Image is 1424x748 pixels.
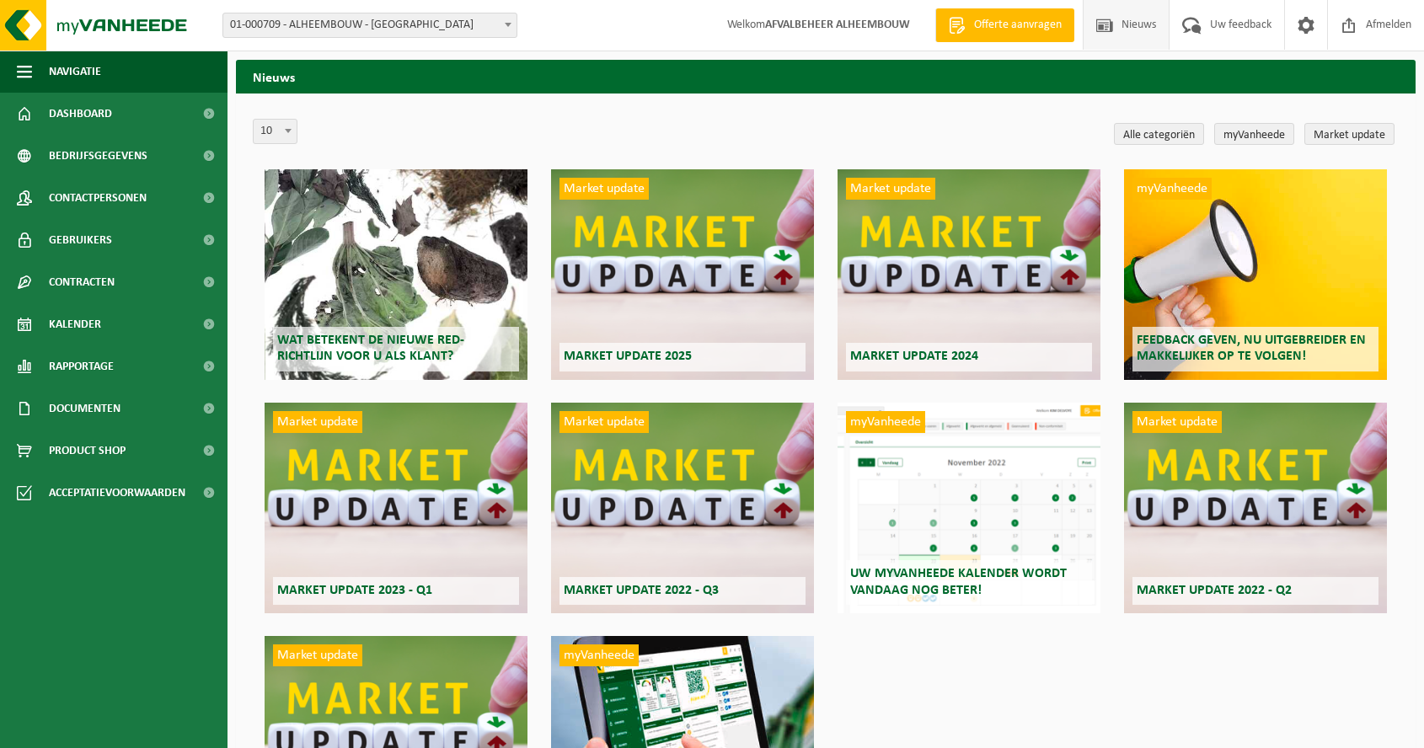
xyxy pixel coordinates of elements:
span: 01-000709 - ALHEEMBOUW - OOSTNIEUWKERKE [222,13,517,38]
a: Market update Market update 2023 - Q1 [265,403,528,613]
span: Documenten [49,387,120,430]
a: myVanheede Feedback geven, nu uitgebreider en makkelijker op te volgen! [1124,169,1388,380]
a: myVanheede Uw myVanheede kalender wordt vandaag nog beter! [838,403,1101,613]
span: Market update [559,178,649,200]
a: Market update [1304,123,1395,145]
span: Market update [273,411,362,433]
a: Market update Market update 2022 - Q2 [1124,403,1388,613]
span: Bedrijfsgegevens [49,135,147,177]
span: Navigatie [49,51,101,93]
span: Uw myVanheede kalender wordt vandaag nog beter! [850,567,1067,596]
span: Market update [559,411,649,433]
a: Wat betekent de nieuwe RED-richtlijn voor u als klant? [265,169,528,380]
span: Offerte aanvragen [970,17,1066,34]
h2: Nieuws [236,60,1416,93]
a: Market update Market update 2025 [551,169,815,380]
span: Feedback geven, nu uitgebreider en makkelijker op te volgen! [1137,334,1366,363]
a: Alle categoriën [1114,123,1204,145]
a: Offerte aanvragen [935,8,1074,42]
span: Market update [1132,411,1222,433]
span: Gebruikers [49,219,112,261]
span: Wat betekent de nieuwe RED-richtlijn voor u als klant? [277,334,464,363]
span: myVanheede [846,411,925,433]
span: myVanheede [1132,178,1212,200]
span: 10 [254,120,297,143]
span: Acceptatievoorwaarden [49,472,185,514]
a: Market update Market update 2024 [838,169,1101,380]
strong: AFVALBEHEER ALHEEMBOUW [765,19,910,31]
span: Dashboard [49,93,112,135]
span: Rapportage [49,345,114,387]
span: Market update 2022 - Q2 [1137,584,1292,597]
span: Market update [273,644,362,666]
span: Market update [846,178,935,200]
span: Contactpersonen [49,177,147,219]
a: myVanheede [1214,123,1294,145]
span: myVanheede [559,644,639,666]
span: 01-000709 - ALHEEMBOUW - OOSTNIEUWKERKE [223,13,517,37]
span: Market update 2023 - Q1 [277,584,432,597]
a: Market update Market update 2022 - Q3 [551,403,815,613]
span: 10 [253,119,297,144]
span: Contracten [49,261,115,303]
span: Product Shop [49,430,126,472]
span: Market update 2025 [564,350,692,363]
span: Kalender [49,303,101,345]
span: Market update 2022 - Q3 [564,584,719,597]
span: Market update 2024 [850,350,978,363]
